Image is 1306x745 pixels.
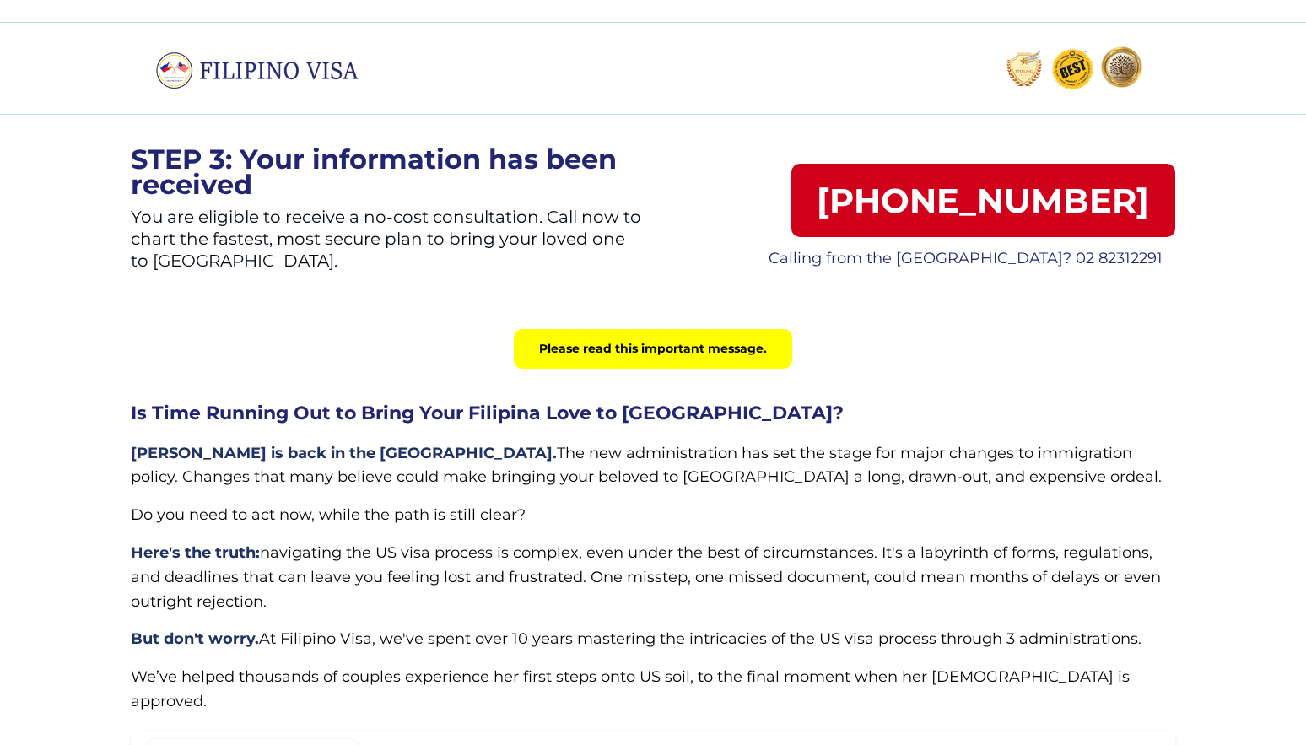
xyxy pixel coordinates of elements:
a: [PHONE_NUMBER] [791,164,1175,237]
p: You are eligible to receive a no-cost consultation. Call now to chart the fastest, most secure pl... [131,206,643,284]
div: Please read this important message. [514,329,792,369]
h2: Is Time Running Out to Bring Your Filipina Love to [GEOGRAPHIC_DATA]? [131,402,1175,424]
span: But don't worry. [131,629,259,648]
span: At Filipino Visa, we've spent over 10 years mastering the intricacies of the US visa process thro... [259,629,1141,648]
span: [PERSON_NAME] is back in the [GEOGRAPHIC_DATA]. [131,444,557,462]
span: We’ve helped thousands of couples experience her first steps onto US soil, to the final moment wh... [131,667,1130,710]
p: STEP 3: Your information has been received [131,147,643,197]
span: navigating the US visa process is complex, even under the best of circumstances. It's a labyrinth... [131,543,1161,611]
span: Here's the truth: [131,543,260,562]
span: Do you need to act now, while the path is still clear? [131,505,526,524]
p: Calling from the [GEOGRAPHIC_DATA]? 02 82312291 [756,246,1175,272]
span: The new administration has set the stage for major changes to immigration policy. Changes that ma... [131,444,1162,487]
